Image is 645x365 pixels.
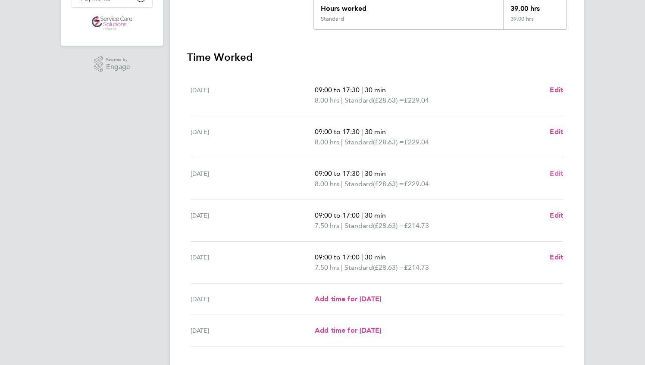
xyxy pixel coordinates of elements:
span: 7.50 hrs [315,221,339,230]
span: Standard [344,221,373,231]
span: Engage [106,63,130,71]
span: £214.73 [404,263,429,271]
div: [DATE] [191,85,315,106]
span: (£28.63) = [373,263,404,271]
span: Edit [550,253,563,261]
div: [DATE] [191,252,315,273]
span: 09:00 to 17:30 [315,169,360,178]
span: | [341,180,343,188]
span: 09:00 to 17:30 [315,86,360,94]
span: £214.73 [404,221,429,230]
span: 8.00 hrs [315,96,339,104]
span: 30 min [365,128,386,136]
span: | [361,169,363,178]
a: Edit [550,168,563,179]
span: | [361,128,363,136]
span: 8.00 hrs [315,180,339,188]
span: 7.50 hrs [315,263,339,271]
span: Edit [550,86,563,94]
span: 30 min [365,253,386,261]
span: Powered by [106,56,130,63]
span: Standard [344,137,373,147]
span: Standard [344,95,373,106]
div: [DATE] [191,210,315,231]
a: Add time for [DATE] [315,294,381,304]
a: Edit [550,127,563,137]
span: | [341,263,343,271]
div: 39.00 hrs [503,16,566,29]
a: Edit [550,210,563,221]
div: [DATE] [191,168,315,189]
span: | [341,96,343,104]
a: Go to home page [72,16,153,30]
span: | [361,253,363,261]
span: (£28.63) = [373,221,404,230]
span: | [341,221,343,230]
span: 8.00 hrs [315,138,339,146]
a: Edit [550,85,563,95]
span: (£28.63) = [373,96,404,104]
span: Edit [550,211,563,219]
div: Standard [321,16,344,22]
a: Add time for [DATE] [315,325,381,336]
span: Add time for [DATE] [315,295,381,303]
h3: Time Worked [187,50,567,64]
a: Edit [550,252,563,262]
span: Edit [550,169,563,178]
span: £229.04 [404,138,429,146]
span: Add time for [DATE] [315,326,381,334]
span: (£28.63) = [373,180,404,188]
span: Standard [344,262,373,273]
span: £229.04 [404,180,429,188]
span: 09:00 to 17:30 [315,128,360,136]
a: Powered byEngage [94,56,131,72]
span: (£28.63) = [373,138,404,146]
div: [DATE] [191,325,315,336]
span: Standard [344,179,373,189]
span: | [361,211,363,219]
span: 30 min [365,86,386,94]
span: 09:00 to 17:00 [315,253,360,261]
img: servicecare-logo-retina.png [92,16,132,30]
div: [DATE] [191,127,315,147]
span: | [361,86,363,94]
span: £229.04 [404,96,429,104]
span: | [341,138,343,146]
div: [DATE] [191,294,315,304]
span: Edit [550,128,563,136]
span: 30 min [365,169,386,178]
span: 30 min [365,211,386,219]
span: 09:00 to 17:00 [315,211,360,219]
